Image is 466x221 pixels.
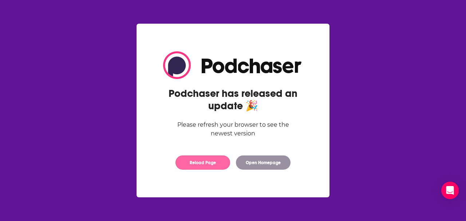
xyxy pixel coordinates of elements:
[175,155,230,170] button: Reload Page
[441,182,459,199] div: Open Intercom Messenger
[236,155,291,170] button: Open Homepage
[163,87,303,112] h2: Podchaser has released an update 🎉
[163,51,303,79] img: Logo
[163,121,303,138] div: Please refresh your browser to see the newest version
